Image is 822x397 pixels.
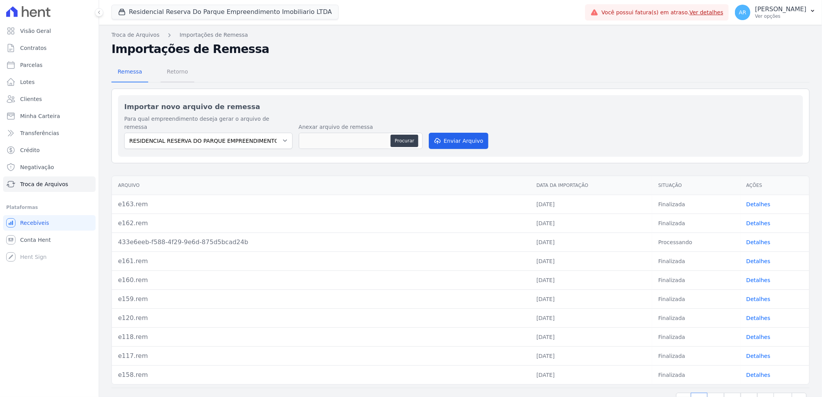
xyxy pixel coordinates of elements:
span: Negativação [20,163,54,171]
td: Finalizada [652,214,740,233]
div: e158.rem [118,370,524,380]
span: Retorno [162,64,193,79]
a: Visão Geral [3,23,96,39]
span: Crédito [20,146,40,154]
div: e120.rem [118,313,524,323]
span: AR [739,10,746,15]
span: Minha Carteira [20,112,60,120]
a: Lotes [3,74,96,90]
span: Conta Hent [20,236,51,244]
td: Processando [652,233,740,252]
td: Finalizada [652,195,740,214]
button: Residencial Reserva Do Parque Empreendimento Imobiliario LTDA [111,5,339,19]
td: [DATE] [530,346,652,365]
div: e162.rem [118,219,524,228]
button: Procurar [390,135,418,147]
div: e163.rem [118,200,524,209]
a: Detalhes [747,353,771,359]
td: [DATE] [530,308,652,327]
a: Transferências [3,125,96,141]
div: e161.rem [118,257,524,266]
label: Anexar arquivo de remessa [299,123,423,131]
td: Finalizada [652,365,740,384]
a: Retorno [161,62,194,82]
span: Transferências [20,129,59,137]
a: Troca de Arquivos [111,31,159,39]
div: e159.rem [118,294,524,304]
td: Finalizada [652,327,740,346]
span: Remessa [113,64,147,79]
span: Visão Geral [20,27,51,35]
button: AR [PERSON_NAME] Ver opções [729,2,822,23]
a: Importações de Remessa [180,31,248,39]
td: [DATE] [530,214,652,233]
h2: Importações de Remessa [111,42,810,56]
td: [DATE] [530,289,652,308]
td: Finalizada [652,289,740,308]
th: Situação [652,176,740,195]
button: Enviar Arquivo [429,133,488,149]
p: [PERSON_NAME] [755,5,807,13]
a: Detalhes [747,277,771,283]
span: Parcelas [20,61,43,69]
p: Ver opções [755,13,807,19]
th: Ações [740,176,809,195]
td: [DATE] [530,365,652,384]
td: Finalizada [652,252,740,270]
span: Clientes [20,95,42,103]
a: Remessa [111,62,148,82]
div: e160.rem [118,276,524,285]
span: Troca de Arquivos [20,180,68,188]
a: Crédito [3,142,96,158]
a: Detalhes [747,220,771,226]
div: e117.rem [118,351,524,361]
a: Contratos [3,40,96,56]
a: Minha Carteira [3,108,96,124]
span: Lotes [20,78,35,86]
span: Recebíveis [20,219,49,227]
nav: Breadcrumb [111,31,810,39]
h2: Importar novo arquivo de remessa [124,101,797,112]
th: Data da Importação [530,176,652,195]
a: Detalhes [747,315,771,321]
span: Contratos [20,44,46,52]
a: Detalhes [747,239,771,245]
td: Finalizada [652,346,740,365]
td: [DATE] [530,233,652,252]
a: Detalhes [747,334,771,340]
a: Detalhes [747,372,771,378]
label: Para qual empreendimento deseja gerar o arquivo de remessa [124,115,293,131]
a: Troca de Arquivos [3,176,96,192]
a: Recebíveis [3,215,96,231]
td: Finalizada [652,308,740,327]
a: Negativação [3,159,96,175]
a: Detalhes [747,258,771,264]
th: Arquivo [112,176,530,195]
span: Você possui fatura(s) em atraso. [601,9,723,17]
td: Finalizada [652,270,740,289]
a: Detalhes [747,296,771,302]
a: Detalhes [747,201,771,207]
a: Clientes [3,91,96,107]
a: Conta Hent [3,232,96,248]
td: [DATE] [530,252,652,270]
td: [DATE] [530,195,652,214]
div: e118.rem [118,332,524,342]
a: Ver detalhes [690,9,724,15]
a: Parcelas [3,57,96,73]
div: 433e6eeb-f588-4f29-9e6d-875d5bcad24b [118,238,524,247]
td: [DATE] [530,270,652,289]
div: Plataformas [6,203,92,212]
td: [DATE] [530,327,652,346]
